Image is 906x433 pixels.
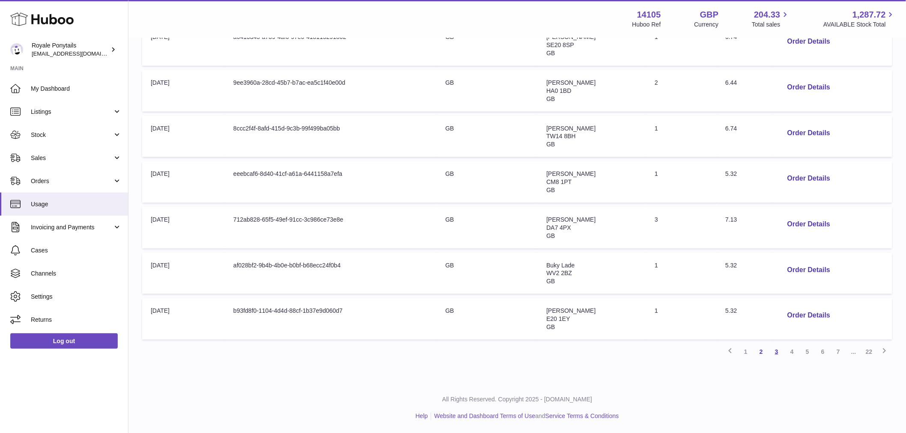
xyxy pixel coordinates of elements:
[823,9,896,29] a: 1,287.72 AVAILABLE Stock Total
[646,207,717,249] td: 3
[823,21,896,29] span: AVAILABLE Stock Total
[784,344,800,359] a: 4
[437,116,538,157] td: GB
[646,298,717,340] td: 1
[725,262,737,269] span: 5.32
[31,200,122,208] span: Usage
[781,261,837,279] button: Order Details
[546,262,575,269] span: Buky Lade
[225,298,437,340] td: b93fd8f0-1104-4d4d-88cf-1b37e9d060d7
[31,223,113,231] span: Invoicing and Payments
[142,70,225,112] td: [DATE]
[725,125,737,132] span: 6.74
[437,253,538,294] td: GB
[852,9,886,21] span: 1,287.72
[725,216,737,223] span: 7.13
[781,33,837,50] button: Order Details
[738,344,754,359] a: 1
[31,270,122,278] span: Channels
[546,133,575,139] span: TW14 8BH
[142,24,225,66] td: [DATE]
[815,344,831,359] a: 6
[546,216,596,223] span: [PERSON_NAME]
[646,161,717,203] td: 1
[781,125,837,142] button: Order Details
[225,70,437,112] td: 9ee3960a-28cd-45b7-b7ac-ea5c1f40e00d
[31,154,113,162] span: Sales
[546,95,555,102] span: GB
[546,50,555,56] span: GB
[546,323,555,330] span: GB
[437,161,538,203] td: GB
[752,9,790,29] a: 204.33 Total sales
[546,307,596,314] span: [PERSON_NAME]
[434,413,535,420] a: Website and Dashboard Terms of Use
[781,79,837,96] button: Order Details
[637,9,661,21] strong: 14105
[546,125,596,132] span: [PERSON_NAME]
[225,161,437,203] td: eeebcaf6-8d40-41cf-a61a-6441158a7efa
[800,344,815,359] a: 5
[700,9,718,21] strong: GBP
[546,178,572,185] span: CM8 1PT
[546,170,596,177] span: [PERSON_NAME]
[725,79,737,86] span: 6.44
[725,307,737,314] span: 5.32
[769,344,784,359] a: 3
[31,177,113,185] span: Orders
[861,344,877,359] a: 22
[646,116,717,157] td: 1
[10,333,118,349] a: Log out
[225,207,437,249] td: 712ab828-65f5-49ef-91cc-3c986ce73e8e
[225,24,437,66] td: a6413d45-a739-4af6-97e0-418115291862
[546,315,570,322] span: E20 1EY
[225,253,437,294] td: af028bf2-9b4b-4b0e-b0bf-b68ecc24f0b4
[546,270,572,276] span: WV2 2BZ
[781,307,837,324] button: Order Details
[725,170,737,177] span: 5.32
[646,24,717,66] td: 1
[546,278,555,285] span: GB
[545,413,619,420] a: Service Terms & Conditions
[546,42,574,48] span: SE20 8SP
[781,216,837,233] button: Order Details
[142,116,225,157] td: [DATE]
[437,207,538,249] td: GB
[846,344,861,359] span: ...
[10,43,23,56] img: internalAdmin-14105@internal.huboo.com
[135,396,899,404] p: All Rights Reserved. Copyright 2025 - [DOMAIN_NAME]
[437,24,538,66] td: GB
[31,108,113,116] span: Listings
[31,85,122,93] span: My Dashboard
[752,21,790,29] span: Total sales
[831,344,846,359] a: 7
[225,116,437,157] td: 8ccc2f4f-8afd-415d-9c3b-99f499ba05bb
[31,131,113,139] span: Stock
[31,293,122,301] span: Settings
[646,253,717,294] td: 1
[32,42,109,58] div: Royale Ponytails
[437,298,538,340] td: GB
[142,253,225,294] td: [DATE]
[546,187,555,193] span: GB
[31,316,122,324] span: Returns
[142,207,225,249] td: [DATE]
[546,141,555,148] span: GB
[546,79,596,86] span: [PERSON_NAME]
[32,50,126,57] span: [EMAIL_ADDRESS][DOMAIN_NAME]
[646,70,717,112] td: 2
[416,413,428,420] a: Help
[437,70,538,112] td: GB
[754,344,769,359] a: 2
[546,87,571,94] span: HA0 1BD
[632,21,661,29] div: Huboo Ref
[546,224,571,231] span: DA7 4PX
[142,298,225,340] td: [DATE]
[142,161,225,203] td: [DATE]
[694,21,719,29] div: Currency
[546,232,555,239] span: GB
[431,412,619,421] li: and
[31,246,122,255] span: Cases
[754,9,780,21] span: 204.33
[781,170,837,187] button: Order Details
